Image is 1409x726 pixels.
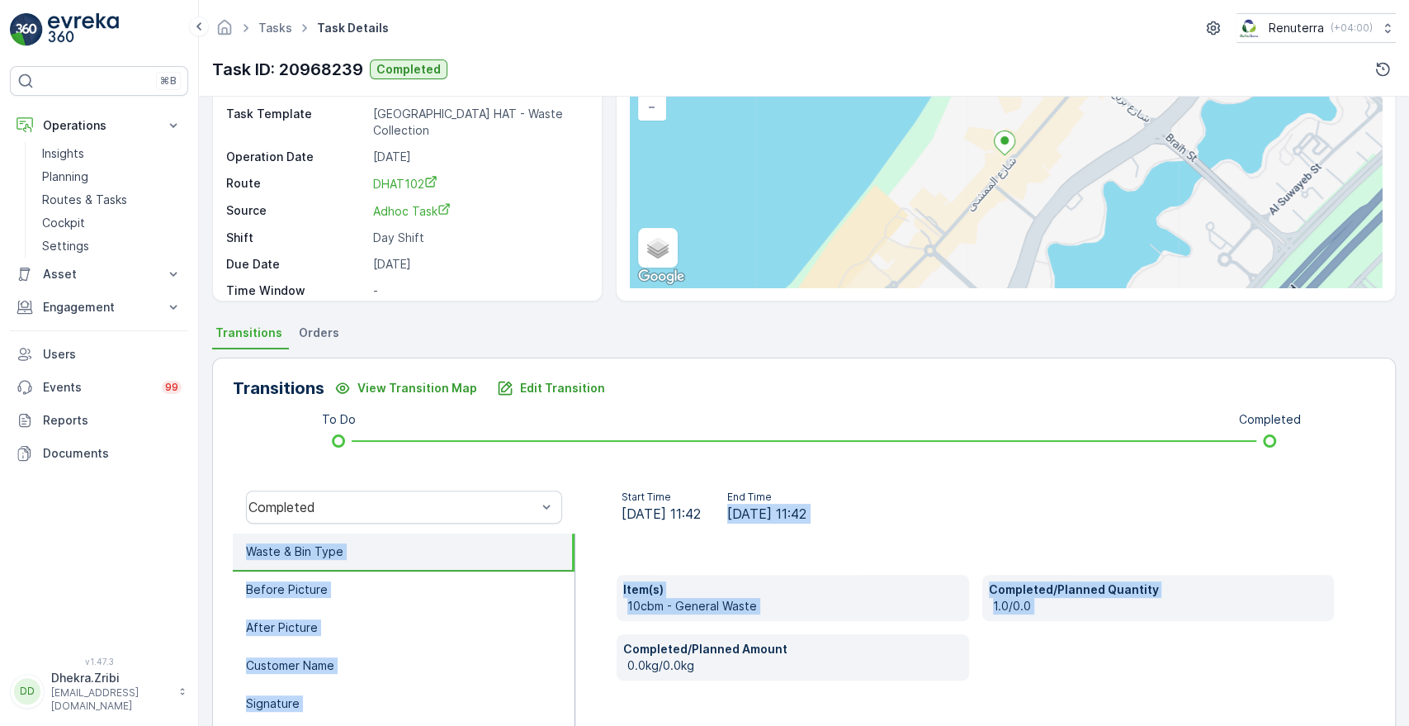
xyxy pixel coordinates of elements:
a: Users [10,338,188,371]
button: Renuterra(+04:00) [1236,13,1396,43]
p: Item(s) [623,581,962,598]
p: ⌘B [160,74,177,88]
button: View Transition Map [324,375,487,401]
a: Events99 [10,371,188,404]
span: Task Details [314,20,392,36]
a: Layers [640,230,676,266]
button: DDDhekra.Zribi[EMAIL_ADDRESS][DOMAIN_NAME] [10,670,188,713]
p: Events [43,379,152,396]
p: 10cbm - General Waste [627,598,962,614]
p: Completed [376,61,441,78]
p: [GEOGRAPHIC_DATA] HAT - Waste Collection [373,106,584,139]
a: Homepage [215,25,234,39]
p: Signature [246,695,300,712]
div: DD [14,678,40,705]
a: Adhoc Task [373,202,584,220]
p: Due Date [226,256,366,273]
p: After Picture [246,619,318,636]
p: Source [226,202,366,220]
p: ( +04:00 ) [1331,21,1373,35]
a: Reports [10,404,188,437]
span: [DATE] 11:42 [727,504,806,524]
span: Adhoc Task [373,204,451,218]
p: Start Time [622,491,701,504]
p: Operation Date [226,149,366,165]
p: 1.0/0.0 [993,598,1327,614]
a: Open this area in Google Maps (opens a new window) [634,266,688,287]
p: Insights [42,145,84,162]
a: DHAT102 [373,175,584,192]
a: Zoom Out [640,94,664,119]
p: Completed/Planned Amount [623,641,962,657]
p: Shift [226,230,366,246]
a: Cockpit [35,211,188,235]
button: Completed [370,59,447,79]
a: Planning [35,165,188,188]
p: Dhekra.Zribi [51,670,170,686]
p: Task ID: 20968239 [212,57,363,82]
img: Screenshot_2024-07-26_at_13.33.01.png [1236,19,1262,37]
p: Waste & Bin Type [246,543,343,560]
p: 99 [165,381,178,394]
p: [DATE] [373,149,584,165]
button: Operations [10,109,188,142]
img: logo_light-DOdMpM7g.png [48,13,119,46]
p: Completed/Planned Quantity [989,581,1327,598]
a: Tasks [258,21,292,35]
p: Time Window [226,282,366,299]
span: v 1.47.3 [10,657,188,667]
p: End Time [727,491,806,504]
a: Insights [35,142,188,165]
p: Routes & Tasks [42,192,127,208]
p: Customer Name [246,657,334,674]
p: Settings [42,238,89,254]
p: - [373,282,584,299]
p: Renuterra [1269,20,1324,36]
p: Task Template [226,106,366,139]
p: Route [226,175,366,192]
span: [DATE] 11:42 [622,504,701,524]
p: Engagement [43,299,155,316]
p: 0.0kg/0.0kg [627,657,962,674]
a: Settings [35,235,188,258]
p: [DATE] [373,256,584,273]
p: Completed [1238,411,1300,428]
div: Completed [248,500,537,515]
span: DHAT102 [373,177,437,191]
p: [EMAIL_ADDRESS][DOMAIN_NAME] [51,686,170,713]
p: Operations [43,117,155,134]
p: Edit Transition [520,380,605,396]
p: Transitions [233,376,324,401]
p: Documents [43,445,182,462]
button: Engagement [10,291,188,324]
span: − [648,99,656,113]
p: Day Shift [373,230,584,246]
p: Reports [43,412,182,429]
p: View Transition Map [357,380,477,396]
span: Transitions [215,325,282,341]
p: Planning [42,168,88,185]
a: Documents [10,437,188,470]
button: Asset [10,258,188,291]
p: Before Picture [246,581,328,598]
p: Cockpit [42,215,85,231]
img: logo [10,13,43,46]
p: To Do [322,411,356,428]
p: Users [43,346,182,363]
span: Orders [299,325,339,341]
img: Google [634,266,688,287]
p: Asset [43,266,155,282]
a: Routes & Tasks [35,188,188,211]
button: Edit Transition [487,375,615,401]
